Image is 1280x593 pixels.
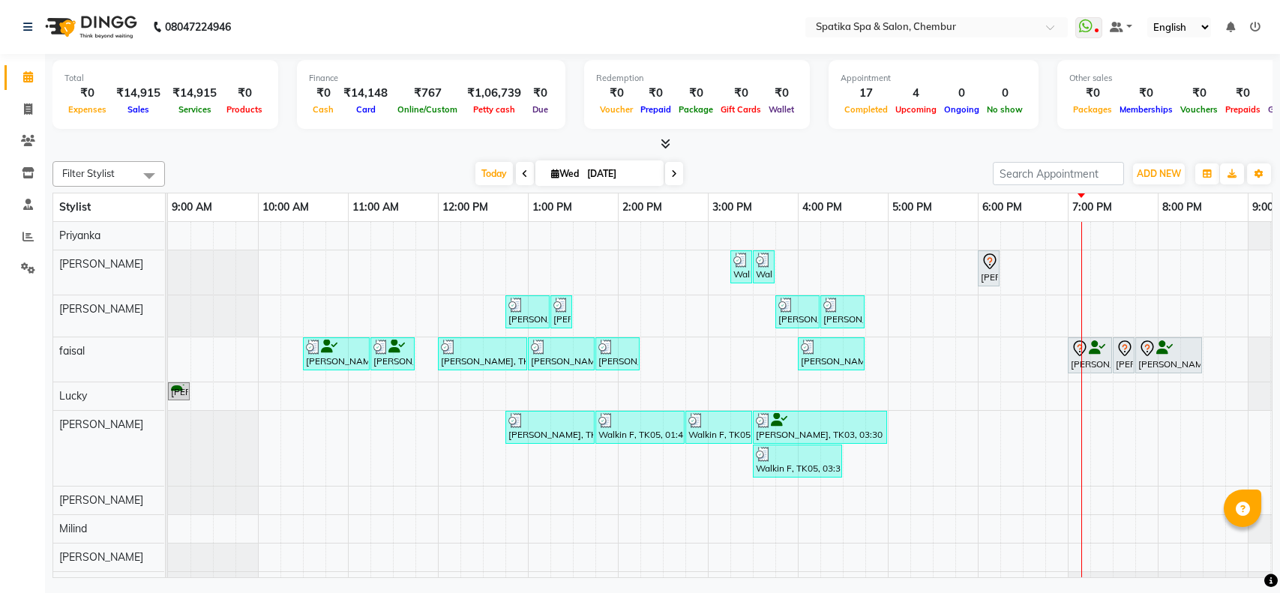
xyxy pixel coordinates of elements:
div: ₹0 [1177,85,1222,102]
div: ₹14,915 [166,85,223,102]
div: 0 [983,85,1027,102]
input: Search Appointment [993,162,1124,185]
a: 3:00 PM [709,196,756,218]
div: [PERSON_NAME], TK04, 12:45 PM-01:15 PM, Classic Manicure [507,298,548,326]
button: ADD NEW [1133,163,1185,184]
div: ₹14,148 [337,85,394,102]
div: Walkin F, TK05, 01:45 PM-02:45 PM, Clear Dose For Dandruff / Dry Scalp- Per Tube [597,413,683,442]
div: 0 [940,85,983,102]
div: [PERSON_NAME], TK03, 03:30 PM-05:00 PM, [DEMOGRAPHIC_DATA]-Inoa Touch Up (Up To 2 Inches) [754,413,886,442]
div: ₹0 [1069,85,1116,102]
div: [PERSON_NAME], TK04, 01:00 PM-01:45 PM, Haircuts [529,340,593,368]
div: [PERSON_NAME], TK01, 09:00 AM-09:15 AM, Additional Charges For [DEMOGRAPHIC_DATA] Hair Wash With ... [169,385,188,399]
div: ₹14,915 [110,85,166,102]
b: 08047224946 [165,6,231,48]
span: Services [175,104,215,115]
span: Vouchers [1177,104,1222,115]
span: Today [475,162,513,185]
span: Prepaid [637,104,675,115]
span: Due [529,104,552,115]
a: 11:00 AM [349,196,403,218]
div: [PERSON_NAME], TK08, 07:30 PM-07:45 PM, [DEMOGRAPHIC_DATA]-Majirel Global Color - Hair Upto Neck ... [1114,340,1133,371]
div: ₹0 [717,85,765,102]
div: 17 [841,85,892,102]
div: Finance [309,72,553,85]
span: Gift Cards [717,104,765,115]
div: Redemption [596,72,798,85]
div: 4 [892,85,940,102]
span: Upcoming [892,104,940,115]
a: 10:00 AM [259,196,313,218]
span: faisal [59,344,85,358]
div: ₹767 [394,85,461,102]
span: [PERSON_NAME] [59,493,143,507]
div: Walkin F, TK05, 03:30 PM-04:30 PM, [DEMOGRAPHIC_DATA]-Inoa Global - Hair Below Shoulder [754,447,841,475]
span: Prepaids [1222,104,1264,115]
a: 8:00 PM [1159,196,1206,218]
a: 7:00 PM [1069,196,1116,218]
div: [PERSON_NAME], TK04, 01:15 PM-01:30 PM, Eyebrows [552,298,571,326]
span: [PERSON_NAME] [59,418,143,431]
div: [PERSON_NAME], TK06, 04:00 PM-04:45 PM, Haircuts [799,340,863,368]
span: Package [675,104,717,115]
img: logo [38,6,141,48]
div: ₹0 [1116,85,1177,102]
span: Products [223,104,266,115]
div: ₹0 [223,85,266,102]
span: Lucky [59,389,87,403]
div: [PERSON_NAME] V, TK02, 11:15 AM-11:45 AM, [PERSON_NAME] Styling / Crafting / Trim [372,340,413,368]
div: [PERSON_NAME], TK04, 01:45 PM-02:15 PM, Head Massage-Coconut / Olive / Almond Oil 30 Mins [597,340,638,368]
span: Milind [59,522,87,535]
span: Wallet [765,104,798,115]
span: Completed [841,104,892,115]
div: Total [64,72,266,85]
div: Walkin F, TK05, 03:30 PM-03:45 PM, Eyebrows [754,253,773,281]
span: Packages [1069,104,1116,115]
span: [PERSON_NAME] [59,302,143,316]
span: Wed [547,168,583,179]
div: [PERSON_NAME], TK08, 07:45 PM-08:30 PM, Haircuts [1137,340,1201,371]
span: [PERSON_NAME] [59,257,143,271]
div: ₹1,06,739 [461,85,527,102]
div: ₹0 [309,85,337,102]
span: Petty cash [469,104,519,115]
div: Walkin F, TK05, 03:15 PM-03:30 PM, [GEOGRAPHIC_DATA] [732,253,751,281]
div: ₹0 [64,85,110,102]
div: [PERSON_NAME], TK04, 12:45 PM-01:45 PM, [DEMOGRAPHIC_DATA]-Inoa Touch Up (Up To 2 Inches) [507,413,593,442]
a: 1:00 PM [529,196,576,218]
input: 2025-09-03 [583,163,658,185]
div: [PERSON_NAME] V, TK02, 10:30 AM-11:15 AM, Haircuts [304,340,368,368]
span: Online/Custom [394,104,461,115]
div: ₹0 [765,85,798,102]
span: [PERSON_NAME] [59,550,143,564]
a: 2:00 PM [619,196,666,218]
div: [PERSON_NAME], TK08, 07:00 PM-07:30 PM, [PERSON_NAME] Styling / Crafting / Trim [1069,340,1111,371]
div: ₹0 [596,85,637,102]
span: Cash [309,104,337,115]
div: Walkin F, TK05, 02:45 PM-03:30 PM, [DEMOGRAPHIC_DATA]-Haircuts [687,413,751,442]
div: [PERSON_NAME], TK04, 12:00 PM-01:00 PM, [DEMOGRAPHIC_DATA]-Majirel Global Color - Hair Upto Neck ... [439,340,526,368]
a: 5:00 PM [889,196,936,218]
div: [PERSON_NAME], TK03, 03:45 PM-04:15 PM, Classic Foot Massage [777,298,818,326]
a: 9:00 AM [168,196,216,218]
div: [PERSON_NAME], TK03, 04:15 PM-04:45 PM, Classic Foot Massage [822,298,863,326]
a: 12:00 PM [439,196,492,218]
span: Expenses [64,104,110,115]
a: 4:00 PM [799,196,846,218]
span: Card [352,104,379,115]
div: ₹0 [637,85,675,102]
div: ₹0 [527,85,553,102]
iframe: chat widget [1217,533,1265,578]
div: ₹0 [675,85,717,102]
span: No show [983,104,1027,115]
span: Stylist [59,200,91,214]
span: Ongoing [940,104,983,115]
div: [PERSON_NAME], TK07, 06:00 PM-06:15 PM, Eyebrows [979,253,998,284]
a: 6:00 PM [979,196,1026,218]
span: Voucher [596,104,637,115]
span: Memberships [1116,104,1177,115]
div: ₹0 [1222,85,1264,102]
span: Sales [124,104,153,115]
span: ADD NEW [1137,168,1181,179]
div: Appointment [841,72,1027,85]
